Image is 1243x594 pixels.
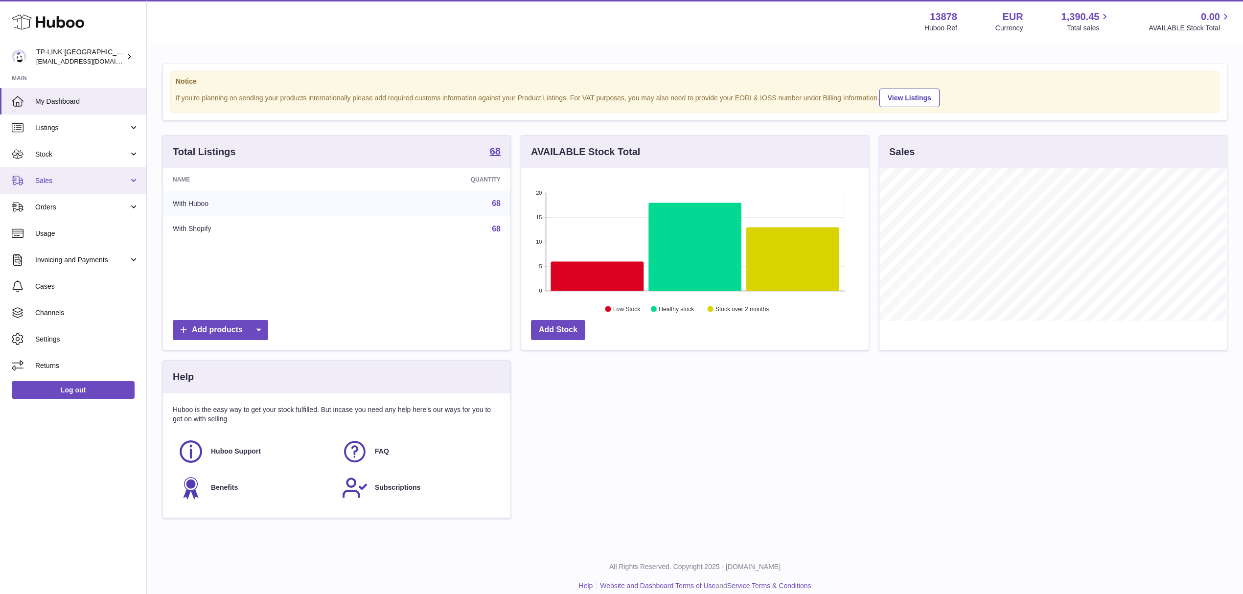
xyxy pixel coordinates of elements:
[211,483,238,492] span: Benefits
[12,49,26,64] img: internalAdmin-13878@internal.huboo.com
[539,288,542,294] text: 0
[579,582,593,590] a: Help
[176,77,1214,86] strong: Notice
[35,150,129,159] span: Stock
[35,361,139,370] span: Returns
[1149,10,1231,33] a: 0.00 AVAILABLE Stock Total
[492,199,501,207] a: 68
[176,87,1214,107] div: If you're planning on sending your products internationally please add required customs informati...
[173,370,194,384] h3: Help
[531,145,640,159] h3: AVAILABLE Stock Total
[35,229,139,238] span: Usage
[35,97,139,106] span: My Dashboard
[490,146,501,156] strong: 68
[375,447,389,456] span: FAQ
[35,255,129,265] span: Invoicing and Payments
[35,176,129,185] span: Sales
[35,123,129,133] span: Listings
[1061,10,1111,33] a: 1,390.45 Total sales
[1002,10,1023,23] strong: EUR
[163,168,350,191] th: Name
[375,483,420,492] span: Subscriptions
[600,582,715,590] a: Website and Dashboard Terms of Use
[1201,10,1220,23] span: 0.00
[163,191,350,216] td: With Huboo
[211,447,261,456] span: Huboo Support
[342,438,496,465] a: FAQ
[163,216,350,242] td: With Shopify
[924,23,957,33] div: Huboo Ref
[727,582,811,590] a: Service Terms & Conditions
[12,381,135,399] a: Log out
[889,145,915,159] h3: Sales
[35,335,139,344] span: Settings
[597,581,811,591] li: and
[1067,23,1110,33] span: Total sales
[879,89,940,107] a: View Listings
[536,190,542,196] text: 20
[930,10,957,23] strong: 13878
[178,475,332,501] a: Benefits
[1061,10,1100,23] span: 1,390.45
[539,263,542,269] text: 5
[531,320,585,340] a: Add Stock
[350,168,510,191] th: Quantity
[715,306,769,313] text: Stock over 2 months
[35,282,139,291] span: Cases
[173,145,236,159] h3: Total Listings
[35,308,139,318] span: Channels
[36,57,144,65] span: [EMAIL_ADDRESS][DOMAIN_NAME]
[36,47,124,66] div: TP-LINK [GEOGRAPHIC_DATA], SOCIEDAD LIMITADA
[178,438,332,465] a: Huboo Support
[492,225,501,233] a: 68
[536,239,542,245] text: 10
[536,214,542,220] text: 15
[173,320,268,340] a: Add products
[995,23,1023,33] div: Currency
[342,475,496,501] a: Subscriptions
[173,405,501,424] p: Huboo is the easy way to get your stock fulfilled. But incase you need any help here's our ways f...
[613,306,641,313] text: Low Stock
[1149,23,1231,33] span: AVAILABLE Stock Total
[490,146,501,158] a: 68
[659,306,694,313] text: Healthy stock
[155,562,1235,571] p: All Rights Reserved. Copyright 2025 - [DOMAIN_NAME]
[35,203,129,212] span: Orders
